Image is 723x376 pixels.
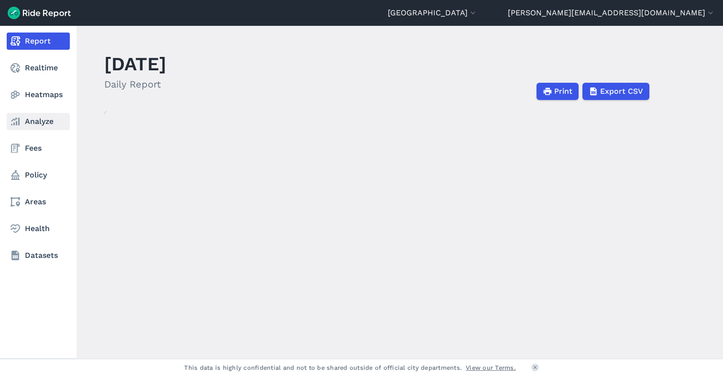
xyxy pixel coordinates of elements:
[7,33,70,50] a: Report
[554,86,572,97] span: Print
[7,59,70,77] a: Realtime
[7,220,70,237] a: Health
[508,7,715,19] button: [PERSON_NAME][EMAIL_ADDRESS][DOMAIN_NAME]
[7,166,70,184] a: Policy
[7,86,70,103] a: Heatmaps
[582,83,649,100] button: Export CSV
[7,247,70,264] a: Datasets
[600,86,643,97] span: Export CSV
[104,77,166,91] h2: Daily Report
[7,140,70,157] a: Fees
[537,83,579,100] button: Print
[7,193,70,210] a: Areas
[7,113,70,130] a: Analyze
[8,7,71,19] img: Ride Report
[104,51,166,77] h1: [DATE]
[466,363,516,372] a: View our Terms.
[388,7,478,19] button: [GEOGRAPHIC_DATA]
